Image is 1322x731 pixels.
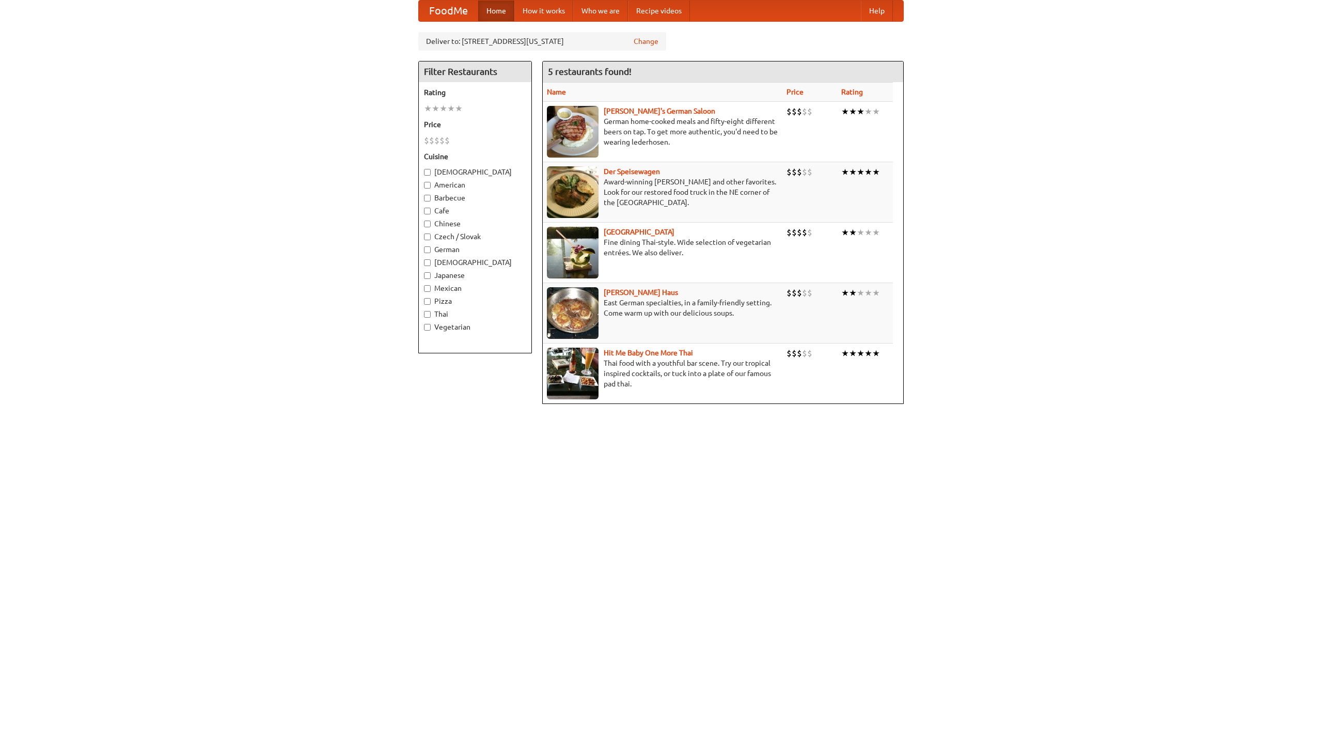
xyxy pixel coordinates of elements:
li: $ [797,106,802,117]
p: Thai food with a youthful bar scene. Try our tropical inspired cocktails, or tuck into a plate of... [547,358,778,389]
a: Hit Me Baby One More Thai [604,349,693,357]
li: ★ [864,166,872,178]
a: [PERSON_NAME] Haus [604,288,678,297]
img: esthers.jpg [547,106,599,158]
li: $ [792,227,797,238]
p: Fine dining Thai-style. Wide selection of vegetarian entrées. We also deliver. [547,237,778,258]
li: ★ [424,103,432,114]
li: ★ [841,227,849,238]
input: Barbecue [424,195,431,201]
label: Vegetarian [424,322,526,332]
li: ★ [849,287,857,299]
li: $ [802,106,807,117]
input: Mexican [424,285,431,292]
li: $ [434,135,439,146]
li: ★ [841,166,849,178]
a: Help [861,1,893,21]
li: ★ [455,103,463,114]
p: East German specialties, in a family-friendly setting. Come warm up with our delicious soups. [547,298,778,318]
label: Thai [424,309,526,319]
input: Cafe [424,208,431,214]
input: American [424,182,431,189]
ng-pluralize: 5 restaurants found! [548,67,632,76]
li: $ [424,135,429,146]
h5: Rating [424,87,526,98]
li: $ [807,227,812,238]
li: ★ [857,287,864,299]
li: $ [786,348,792,359]
li: $ [786,227,792,238]
img: satay.jpg [547,227,599,278]
li: ★ [872,227,880,238]
label: German [424,244,526,255]
li: ★ [864,106,872,117]
li: $ [802,166,807,178]
input: [DEMOGRAPHIC_DATA] [424,259,431,266]
li: $ [792,287,797,299]
li: ★ [439,103,447,114]
li: $ [807,106,812,117]
p: German home-cooked meals and fifty-eight different beers on tap. To get more authentic, you'd nee... [547,116,778,147]
img: babythai.jpg [547,348,599,399]
li: $ [807,166,812,178]
a: Home [478,1,514,21]
li: ★ [864,227,872,238]
li: $ [786,106,792,117]
li: $ [429,135,434,146]
a: Der Speisewagen [604,167,660,176]
li: $ [802,227,807,238]
a: Price [786,88,804,96]
li: ★ [447,103,455,114]
div: Deliver to: [STREET_ADDRESS][US_STATE] [418,32,666,51]
li: ★ [432,103,439,114]
li: $ [439,135,445,146]
label: Mexican [424,283,526,293]
li: ★ [857,166,864,178]
a: [GEOGRAPHIC_DATA] [604,228,674,236]
li: ★ [864,348,872,359]
label: Pizza [424,296,526,306]
li: ★ [849,166,857,178]
input: Vegetarian [424,324,431,331]
label: Japanese [424,270,526,281]
h4: Filter Restaurants [419,61,531,82]
li: $ [786,166,792,178]
li: $ [807,287,812,299]
li: $ [786,287,792,299]
input: German [424,246,431,253]
li: ★ [849,106,857,117]
label: Barbecue [424,193,526,203]
li: $ [792,348,797,359]
label: [DEMOGRAPHIC_DATA] [424,257,526,268]
label: Czech / Slovak [424,231,526,242]
a: Change [634,36,658,46]
li: ★ [849,348,857,359]
li: $ [797,348,802,359]
label: Cafe [424,206,526,216]
a: Who we are [573,1,628,21]
li: ★ [857,106,864,117]
label: [DEMOGRAPHIC_DATA] [424,167,526,177]
li: $ [445,135,450,146]
li: $ [802,287,807,299]
li: $ [797,287,802,299]
li: ★ [872,348,880,359]
input: Pizza [424,298,431,305]
li: ★ [857,227,864,238]
li: ★ [872,106,880,117]
a: Recipe videos [628,1,690,21]
li: ★ [864,287,872,299]
input: Czech / Slovak [424,234,431,240]
input: [DEMOGRAPHIC_DATA] [424,169,431,176]
a: FoodMe [419,1,478,21]
li: $ [797,166,802,178]
img: kohlhaus.jpg [547,287,599,339]
li: $ [792,166,797,178]
li: $ [802,348,807,359]
a: [PERSON_NAME]'s German Saloon [604,107,715,115]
